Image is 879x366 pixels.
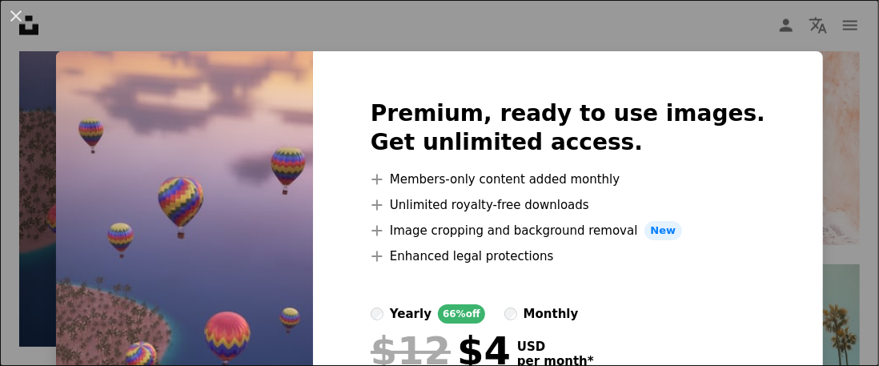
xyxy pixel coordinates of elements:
[390,304,431,324] div: yearly
[371,99,765,157] h2: Premium, ready to use images. Get unlimited access.
[524,304,579,324] div: monthly
[438,304,485,324] div: 66% off
[371,247,765,266] li: Enhanced legal protections
[371,170,765,189] li: Members-only content added monthly
[644,221,683,240] span: New
[504,308,517,320] input: monthly
[371,195,765,215] li: Unlimited royalty-free downloads
[517,340,594,354] span: USD
[371,308,383,320] input: yearly66%off
[371,221,765,240] li: Image cropping and background removal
